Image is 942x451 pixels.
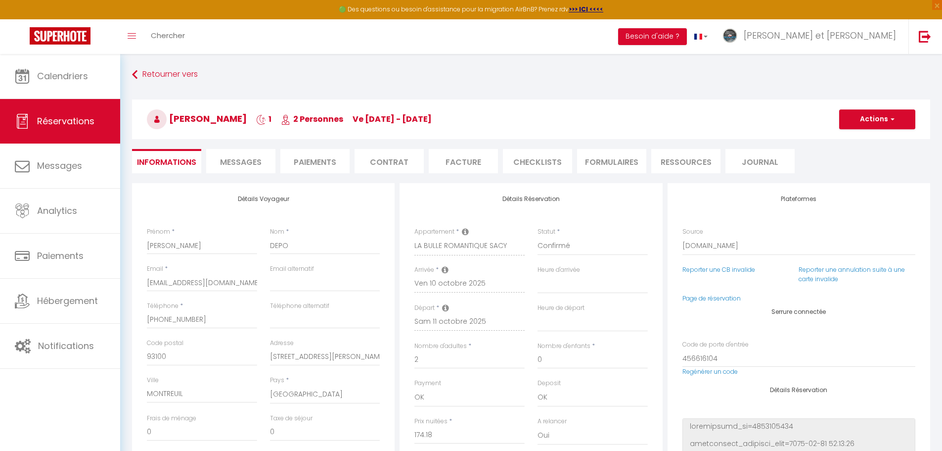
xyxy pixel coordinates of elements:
[414,303,435,313] label: Départ
[577,149,646,173] li: FORMULAIRES
[919,30,931,43] img: logout
[147,264,163,274] label: Email
[132,149,201,173] li: Informations
[37,295,98,307] span: Hébergement
[538,227,555,237] label: Statut
[682,367,738,376] a: Regénérer un code
[147,227,170,237] label: Prénom
[414,265,434,275] label: Arrivée
[147,339,183,348] label: Code postal
[715,19,908,54] a: ... [PERSON_NAME] et [PERSON_NAME]
[270,301,329,311] label: Téléphone alternatif
[538,379,561,388] label: Deposit
[414,417,448,426] label: Prix nuitées
[147,196,380,202] h4: Détails Voyageur
[220,156,262,168] span: Messages
[682,265,755,274] a: Reporter une CB invalide
[414,379,441,388] label: Payment
[132,66,930,84] a: Retourner vers
[725,149,795,173] li: Journal
[414,227,454,237] label: Appartement
[682,387,915,394] h4: Détails Réservation
[147,112,247,125] span: [PERSON_NAME]
[270,414,313,423] label: Taxe de séjour
[147,414,196,423] label: Frais de ménage
[744,29,896,42] span: [PERSON_NAME] et [PERSON_NAME]
[355,149,424,173] li: Contrat
[503,149,572,173] li: CHECKLISTS
[270,339,294,348] label: Adresse
[38,340,94,352] span: Notifications
[37,115,94,127] span: Réservations
[538,303,584,313] label: Heure de départ
[682,227,703,237] label: Source
[147,376,159,385] label: Ville
[429,149,498,173] li: Facture
[280,149,350,173] li: Paiements
[414,342,467,351] label: Nombre d'adultes
[722,28,737,43] img: ...
[37,70,88,82] span: Calendriers
[256,113,271,125] span: 1
[569,5,603,13] a: >>> ICI <<<<
[682,308,915,315] h4: Serrure connectée
[538,417,567,426] label: A relancer
[37,250,84,262] span: Paiements
[37,204,77,217] span: Analytics
[538,342,590,351] label: Nombre d'enfants
[414,196,647,202] h4: Détails Réservation
[147,301,179,311] label: Téléphone
[353,113,432,125] span: ve [DATE] - [DATE]
[37,159,82,172] span: Messages
[682,196,915,202] h4: Plateformes
[143,19,192,54] a: Chercher
[799,265,905,283] a: Reporter une annulation suite à une carte invalide
[839,109,915,129] button: Actions
[281,113,343,125] span: 2 Personnes
[270,264,314,274] label: Email alternatif
[30,27,90,45] img: Super Booking
[682,340,749,350] label: Code de porte d'entrée
[538,265,580,275] label: Heure d'arrivée
[651,149,720,173] li: Ressources
[270,227,284,237] label: Nom
[151,30,185,41] span: Chercher
[618,28,687,45] button: Besoin d'aide ?
[682,294,741,302] a: Page de réservation
[270,376,284,385] label: Pays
